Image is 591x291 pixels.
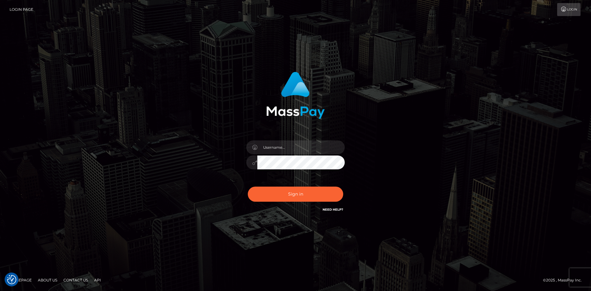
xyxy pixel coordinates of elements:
[323,208,343,212] a: Need Help?
[92,275,103,285] a: API
[543,277,586,284] div: © 2025 , MassPay Inc.
[266,72,325,119] img: MassPay Login
[7,275,34,285] a: Homepage
[7,275,16,284] button: Consent Preferences
[10,3,33,16] a: Login Page
[248,187,343,202] button: Sign in
[557,3,581,16] a: Login
[7,275,16,284] img: Revisit consent button
[61,275,90,285] a: Contact Us
[35,275,60,285] a: About Us
[257,140,345,154] input: Username...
